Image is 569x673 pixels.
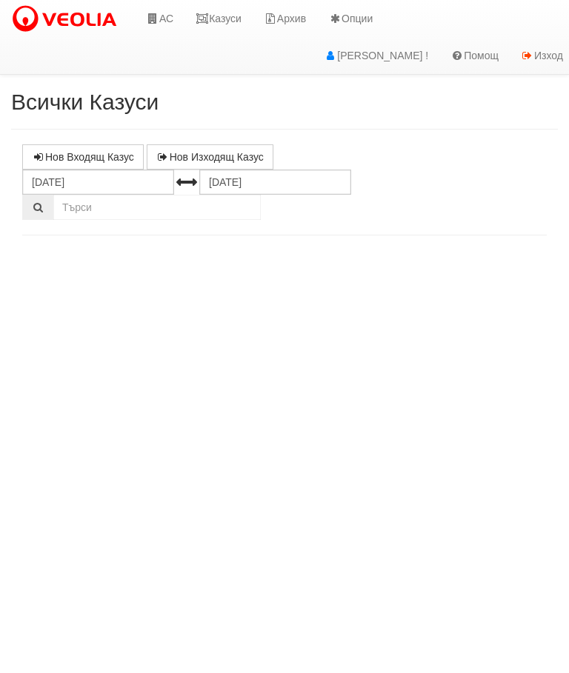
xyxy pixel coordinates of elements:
[53,195,261,220] input: Търсене по Идентификатор, Бл/Вх/Ап, Тип, Описание, Моб. Номер, Имейл, Файл, Коментар,
[22,144,144,170] a: Нов Входящ Казус
[439,37,510,74] a: Помощ
[147,144,273,170] a: Нов Изходящ Казус
[313,37,439,74] a: [PERSON_NAME] !
[11,90,558,114] h2: Всички Казуси
[11,4,124,35] img: VeoliaLogo.png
